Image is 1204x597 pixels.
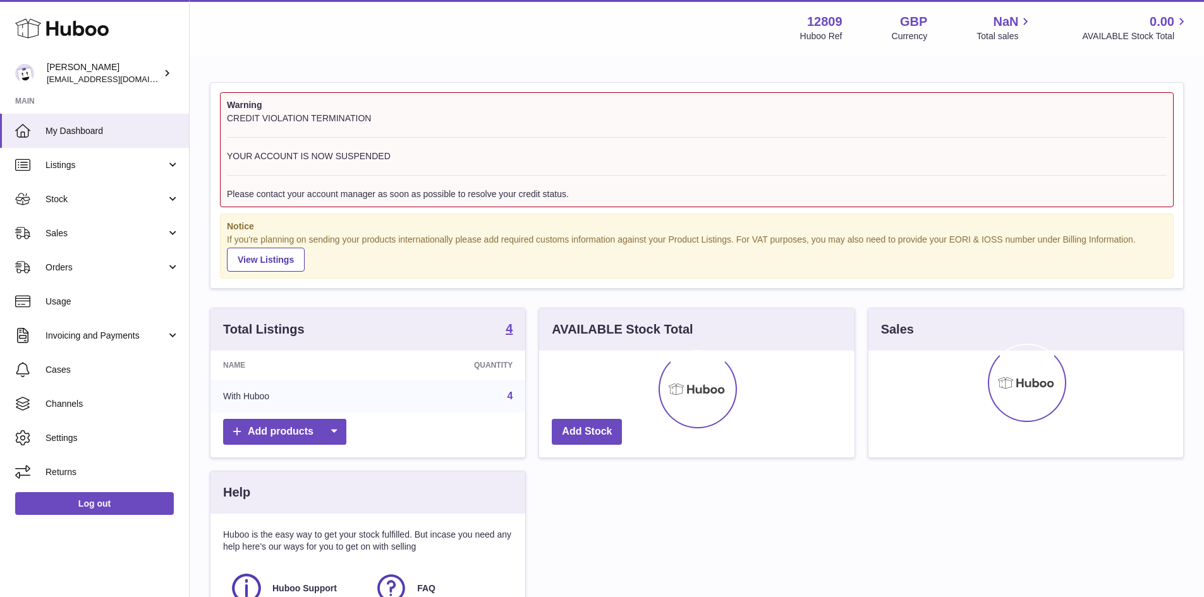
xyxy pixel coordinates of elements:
[46,193,166,205] span: Stock
[507,390,513,401] a: 4
[223,529,513,553] p: Huboo is the easy way to get your stock fulfilled. But incase you need any help here's our ways f...
[807,13,842,30] strong: 12809
[210,380,377,413] td: With Huboo
[900,13,927,30] strong: GBP
[223,484,250,501] h3: Help
[227,112,1167,200] div: CREDIT VIOLATION TERMINATION YOUR ACCOUNT IS NOW SUSPENDED Please contact your account manager as...
[227,99,1167,111] strong: Warning
[46,125,179,137] span: My Dashboard
[46,159,166,171] span: Listings
[46,398,179,410] span: Channels
[976,30,1033,42] span: Total sales
[552,419,622,445] a: Add Stock
[223,419,346,445] a: Add products
[272,582,337,594] span: Huboo Support
[417,582,435,594] span: FAQ
[892,30,928,42] div: Currency
[506,322,513,335] strong: 4
[227,248,305,272] a: View Listings
[993,13,1018,30] span: NaN
[227,234,1167,272] div: If you're planning on sending your products internationally please add required customs informati...
[46,466,179,478] span: Returns
[1082,13,1189,42] a: 0.00 AVAILABLE Stock Total
[46,364,179,376] span: Cases
[377,351,525,380] th: Quantity
[881,321,914,338] h3: Sales
[227,220,1167,232] strong: Notice
[1150,13,1174,30] span: 0.00
[47,74,186,84] span: [EMAIL_ADDRESS][DOMAIN_NAME]
[800,30,842,42] div: Huboo Ref
[47,61,161,85] div: [PERSON_NAME]
[506,322,513,337] a: 4
[1082,30,1189,42] span: AVAILABLE Stock Total
[46,227,166,239] span: Sales
[46,296,179,308] span: Usage
[976,13,1033,42] a: NaN Total sales
[552,321,693,338] h3: AVAILABLE Stock Total
[15,64,34,83] img: internalAdmin-12809@internal.huboo.com
[15,492,174,515] a: Log out
[46,262,166,274] span: Orders
[46,432,179,444] span: Settings
[46,330,166,342] span: Invoicing and Payments
[210,351,377,380] th: Name
[223,321,305,338] h3: Total Listings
